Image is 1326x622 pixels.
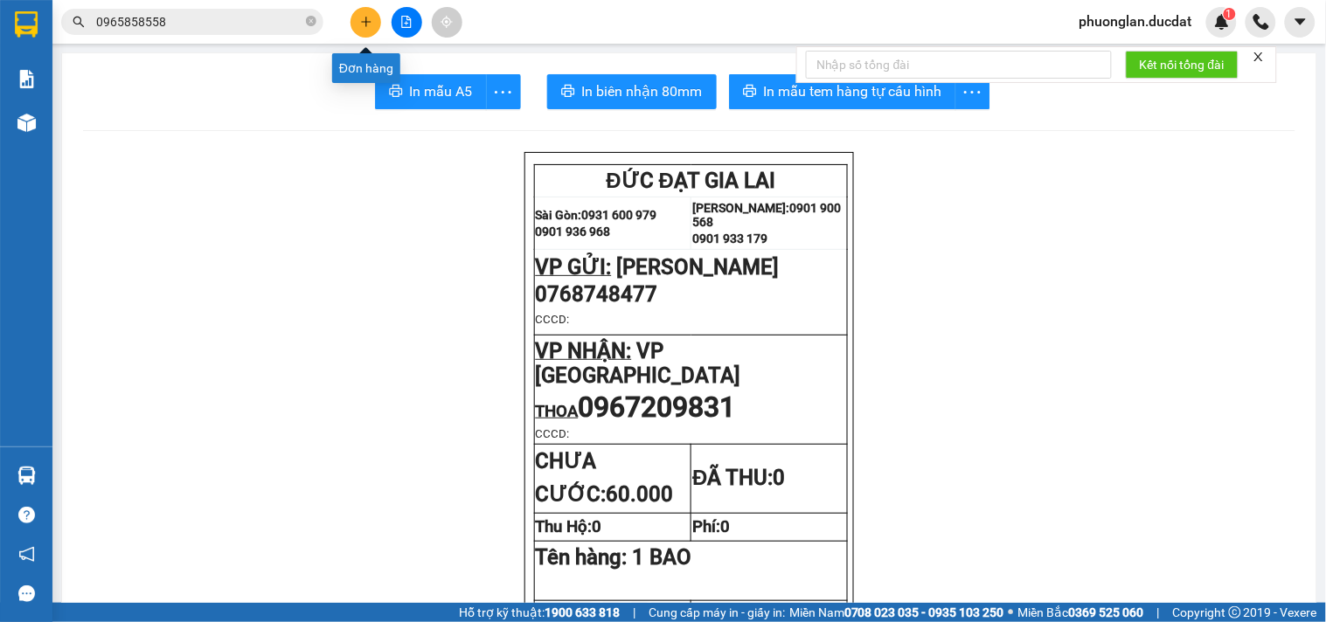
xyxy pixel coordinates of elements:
[1226,8,1232,20] span: 1
[17,114,36,132] img: warehouse-icon
[18,546,35,563] span: notification
[73,16,85,28] span: search
[64,58,149,74] strong: 0931 600 979
[579,390,736,424] span: 0967209831
[1157,603,1160,622] span: |
[69,17,239,41] span: ĐỨC ĐẠT GIA LAI
[547,74,717,109] button: printerIn biên nhận 80mm
[729,74,956,109] button: printerIn mẫu tem hàng tự cấu hình
[93,114,255,139] span: [PERSON_NAME]
[306,16,316,26] span: close-circle
[1253,14,1269,30] img: phone-icon
[96,12,302,31] input: Tìm tên, số ĐT hoặc mã đơn
[11,114,87,139] span: VP GỬI:
[156,85,241,101] strong: 0901 933 179
[1009,609,1014,616] span: ⚪️
[441,16,453,28] span: aim
[536,255,612,280] span: VP GỬI:
[806,51,1112,79] input: Nhập số tổng đài
[536,339,632,363] span: VP NHẬN:
[774,466,786,490] span: 0
[392,7,422,38] button: file-add
[11,58,64,74] strong: Sài Gòn:
[1126,51,1239,79] button: Kết nối tổng đài
[1253,51,1265,63] span: close
[545,605,620,619] strong: 1900 633 818
[692,201,841,229] strong: 0901 900 568
[486,74,521,109] button: more
[410,80,473,102] span: In mẫu A5
[607,169,776,193] span: ĐỨC ĐẠT GIA LAI
[743,84,757,100] span: printer
[582,80,703,102] span: In biên nhận 80mm
[18,507,35,523] span: question-circle
[1066,10,1206,32] span: phuonglan.ducdat
[633,545,692,570] span: 1 BAO
[789,603,1004,622] span: Miền Nam
[1229,606,1241,619] span: copyright
[17,466,36,485] img: warehouse-icon
[459,603,620,622] span: Hỗ trợ kỹ thuật:
[11,77,97,93] strong: 0901 936 968
[844,605,1004,619] strong: 0708 023 035 - 0935 103 250
[633,603,635,622] span: |
[351,7,381,38] button: plus
[536,225,611,238] strong: 0901 936 968
[593,517,602,536] span: 0
[1285,7,1316,38] button: caret-down
[17,70,36,88] img: solution-icon
[1140,55,1225,74] span: Kết nối tổng đài
[1018,603,1144,622] span: Miền Bắc
[18,585,35,602] span: message
[536,282,658,307] span: 0768748477
[389,84,403,100] span: printer
[536,339,741,388] span: VP [GEOGRAPHIC_DATA]
[582,208,657,222] strong: 0931 600 979
[1293,14,1309,30] span: caret-down
[956,81,989,103] span: more
[692,517,730,536] strong: Phí:
[536,427,570,440] span: CCCD:
[360,16,372,28] span: plus
[15,11,38,38] img: logo-vxr
[1214,14,1230,30] img: icon-new-feature
[432,7,462,38] button: aim
[487,81,520,103] span: more
[1224,8,1236,20] sup: 1
[536,208,582,222] strong: Sài Gòn:
[692,466,785,490] strong: ĐÃ THU:
[692,201,789,215] strong: [PERSON_NAME]:
[607,482,674,507] span: 60.000
[536,517,602,536] strong: Thu Hộ:
[156,49,265,66] strong: [PERSON_NAME]:
[536,545,692,570] span: Tên hàng:
[1069,605,1144,619] strong: 0369 525 060
[536,402,579,421] span: THOA
[692,232,767,245] strong: 0901 933 179
[375,74,487,109] button: printerIn mẫu A5
[617,255,780,280] span: [PERSON_NAME]
[649,603,785,622] span: Cung cấp máy in - giấy in:
[536,313,570,326] span: CCCD:
[764,80,942,102] span: In mẫu tem hàng tự cấu hình
[400,16,413,28] span: file-add
[536,449,674,507] strong: CHƯA CƯỚC:
[306,14,316,31] span: close-circle
[720,517,730,536] span: 0
[955,74,990,109] button: more
[561,84,575,100] span: printer
[156,49,296,82] strong: 0901 900 568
